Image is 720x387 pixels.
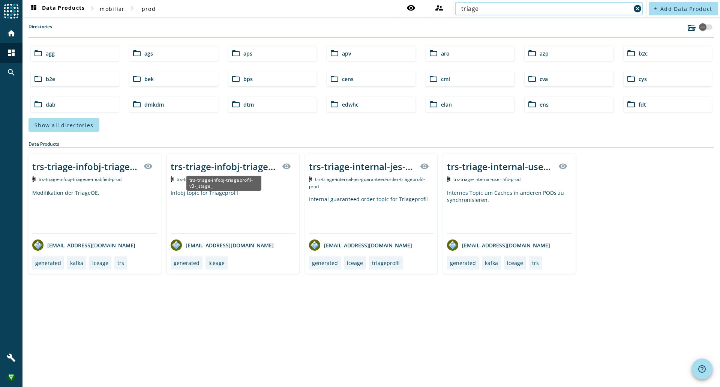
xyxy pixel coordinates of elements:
span: Add Data Product [660,5,712,12]
div: trs [117,259,124,267]
img: Kafka Topic: trs-triage-infobj-triageoe-modified-prod [32,176,36,182]
div: trs [532,259,539,267]
mat-icon: folder_open [627,49,636,58]
mat-icon: folder_open [429,49,438,58]
img: Kafka Topic: trs-triage-internal-jes-guaranteed-order-triageprofil-prod [309,176,312,182]
img: 81598254d5c178b7e6f2ea923a55c517 [7,373,15,381]
div: Internes Topic um Caches in anderen PODs zu synchronisieren. [447,189,572,233]
div: trs-triage-infobj-triageprofil-v3-_stage_ [171,160,277,173]
span: b2c [639,50,648,57]
div: trs-triage-internal-jes-guaranteed-order-triageprofil-_stage_ [309,160,416,173]
div: [EMAIL_ADDRESS][DOMAIN_NAME] [309,239,412,251]
mat-icon: help_outline [697,364,706,373]
div: trs-triage-internal-userinfo-_stage_ [447,160,554,173]
div: kafka [70,259,83,267]
div: [EMAIL_ADDRESS][DOMAIN_NAME] [447,239,550,251]
img: avatar [309,239,320,251]
mat-icon: visibility [558,162,567,171]
div: iceage [92,259,108,267]
span: Kafka Topic: trs-triage-infobj-triageprofil-v3-prod [177,176,252,182]
mat-icon: folder_open [627,100,636,109]
mat-icon: visibility [144,162,153,171]
div: iceage [347,259,363,267]
span: fdt [639,101,646,108]
mat-icon: folder_open [528,74,537,83]
span: Data Products [29,4,85,13]
div: generated [450,259,476,267]
span: agg [46,50,55,57]
div: kafka [485,259,498,267]
mat-icon: folder_open [231,100,240,109]
span: b2e [46,75,55,83]
span: apv [342,50,351,57]
div: Data Products [28,141,714,148]
input: Search (% or * for wildcards) [461,4,631,13]
button: Clear [632,3,643,14]
button: prod [136,2,160,15]
div: triageprofil [372,259,400,267]
div: iceage [208,259,225,267]
mat-icon: visibility [420,162,429,171]
button: mobiliar [97,2,127,15]
button: Data Products [26,2,88,15]
span: cva [540,75,548,83]
button: Add Data Product [649,2,718,15]
img: spoud-logo.svg [4,4,19,19]
label: Directories [28,23,52,37]
div: Modifikation der TriageOE. [32,189,157,233]
span: Kafka Topic: trs-triage-internal-userinfo-prod [453,176,520,182]
mat-icon: add [653,6,657,11]
img: Kafka Topic: trs-triage-internal-userinfo-prod [447,176,450,182]
mat-icon: folder_open [231,74,240,83]
span: mobiliar [100,5,124,12]
div: Internal guaranteed order topic for Triageprofil [309,196,434,233]
span: cens [342,75,354,83]
img: Kafka Topic: trs-triage-infobj-triageprofil-v3-prod [171,176,174,182]
mat-icon: folder_open [132,49,141,58]
mat-icon: folder_open [330,49,339,58]
div: [EMAIL_ADDRESS][DOMAIN_NAME] [171,239,274,251]
div: generated [312,259,338,267]
span: edwhc [342,101,358,108]
mat-icon: dashboard [29,4,38,13]
mat-icon: search [7,68,16,77]
span: Show all directories [34,122,93,129]
span: azp [540,50,549,57]
mat-icon: cancel [633,4,642,13]
div: [EMAIL_ADDRESS][DOMAIN_NAME] [32,239,135,251]
span: elan [441,101,452,108]
mat-icon: folder_open [34,100,43,109]
mat-icon: build [7,353,16,362]
mat-icon: chevron_right [88,4,97,13]
div: generated [174,259,199,267]
mat-icon: folder_open [528,100,537,109]
mat-icon: home [7,29,16,38]
span: cml [441,75,450,83]
div: trs-triage-infobj-triageprofil-v3-_stage_ [186,176,261,191]
button: Show all directories [28,118,99,132]
mat-icon: visibility [406,3,415,12]
mat-icon: folder_open [132,100,141,109]
div: Infobj topic for Triageprofil [171,189,295,233]
mat-icon: folder_open [429,100,438,109]
div: trs-triage-infobj-triageoe-modified-_stage_ [32,160,139,173]
span: dtm [243,101,254,108]
span: cys [639,75,647,83]
mat-icon: folder_open [528,49,537,58]
mat-icon: folder_open [231,49,240,58]
img: avatar [32,239,43,251]
mat-icon: folder_open [34,74,43,83]
mat-icon: visibility [282,162,291,171]
span: aro [441,50,450,57]
img: avatar [447,239,458,251]
mat-icon: folder_open [34,49,43,58]
mat-icon: folder_open [627,74,636,83]
mat-icon: folder_open [330,74,339,83]
mat-icon: dashboard [7,48,16,57]
span: bps [243,75,253,83]
mat-icon: folder_open [429,74,438,83]
mat-icon: supervisor_account [435,3,444,12]
mat-icon: chevron_right [127,4,136,13]
div: generated [35,259,61,267]
span: bek [144,75,154,83]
